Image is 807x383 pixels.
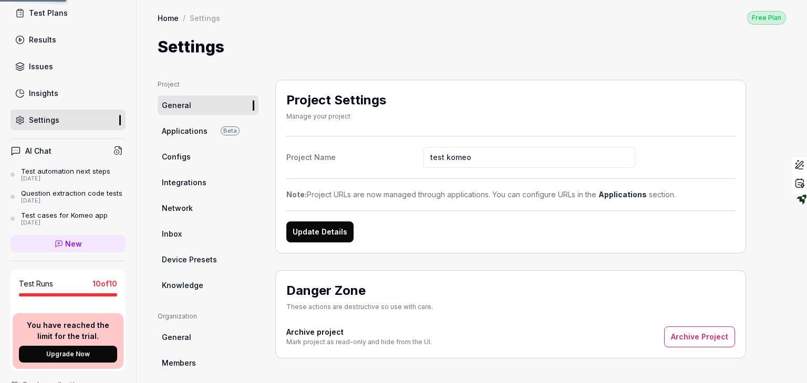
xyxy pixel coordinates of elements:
a: Inbox [158,224,258,243]
button: Update Details [286,221,354,242]
span: New [65,238,82,249]
div: Settings [190,13,220,23]
a: Knowledge [158,275,258,295]
h2: Project Settings [286,91,386,110]
div: Insights [29,88,58,99]
a: Test Plans [11,3,126,23]
span: 10 of 10 [92,278,117,289]
a: Question extraction code tests[DATE] [11,189,126,205]
div: Settings [29,114,59,125]
a: General [158,327,258,347]
div: Project URLs are now managed through applications. You can configure URLs in the section. [286,189,735,200]
span: Inbox [162,228,182,239]
a: Applications [598,190,647,199]
div: [DATE] [21,175,110,183]
a: Device Presets [158,250,258,269]
button: Free Plan [747,10,786,25]
a: Issues [11,56,126,77]
span: Applications [162,125,208,136]
a: Members [158,353,258,373]
span: Network [162,203,193,214]
a: New [11,235,126,252]
span: Integrations [162,177,206,188]
a: Test cases for Komeo app[DATE] [11,211,126,227]
a: Results [11,29,126,50]
input: Project Name [423,147,635,168]
span: Knowledge [162,280,203,291]
a: ApplicationsBeta [158,121,258,141]
div: Question extraction code tests [21,189,122,197]
a: Network [158,198,258,218]
button: Archive Project [664,326,735,347]
div: Organization [158,312,258,321]
a: Integrations [158,173,258,192]
h5: Test Runs [19,279,53,289]
div: / [183,13,185,23]
h1: Settings [158,35,224,59]
a: Test automation next steps[DATE] [11,167,126,183]
a: Settings [11,110,126,130]
span: Members [162,357,196,368]
a: Home [158,13,179,23]
div: Issues [29,61,53,72]
div: Results [29,34,56,45]
div: Test automation next steps [21,167,110,175]
span: Configs [162,151,191,162]
a: General [158,95,258,115]
h2: Danger Zone [286,281,433,300]
div: Test cases for Komeo app [21,211,108,219]
h4: AI Chat [25,145,51,156]
p: You have reached the limit for the trial. [19,320,117,342]
span: General [162,100,191,111]
a: Insights [11,83,126,103]
div: Project Name [286,152,423,163]
div: These actions are destructive so use with care. [286,302,433,312]
a: Configs [158,147,258,166]
span: General [162,332,191,343]
span: Beta [221,126,240,135]
button: Upgrade Now [19,346,117,363]
div: Mark project as read-only and hide from the UI. [286,337,432,347]
h4: Archive project [286,326,432,337]
span: Device Presets [162,254,217,265]
div: Manage your project [286,112,386,121]
div: Test Plans [29,7,68,18]
strong: Note: [286,190,307,199]
div: Project [158,80,258,89]
div: [DATE] [21,197,122,205]
div: [DATE] [21,219,108,227]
